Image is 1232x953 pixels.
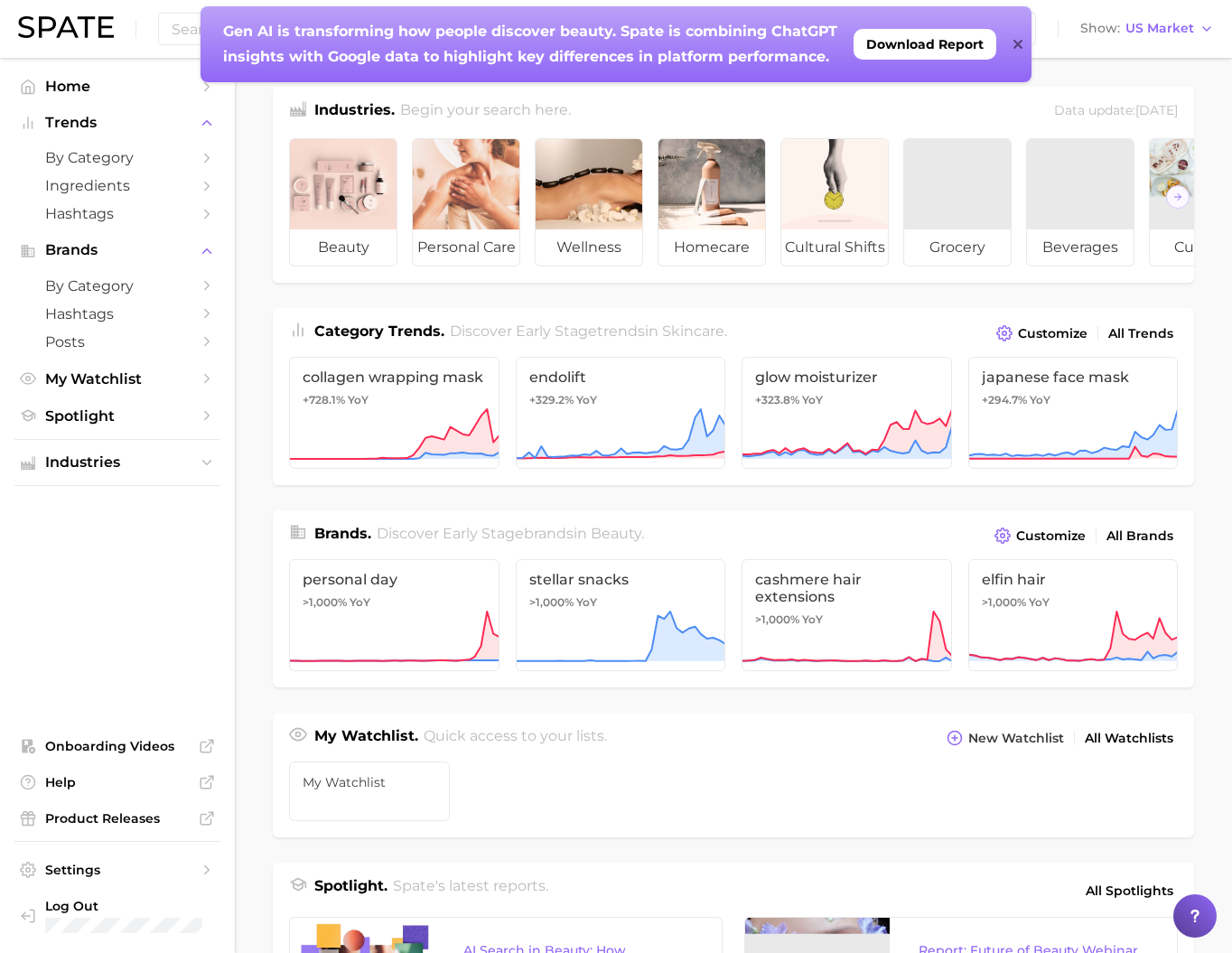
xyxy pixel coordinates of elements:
a: Hashtags [14,300,220,328]
a: by Category [14,272,220,300]
h2: Quick access to your lists. [424,725,607,751]
h2: Spate's latest reports. [393,875,548,906]
span: YoY [576,393,597,407]
button: Industries [14,449,220,476]
h1: Spotlight. [314,875,387,906]
span: All Brands [1106,528,1173,544]
span: +294.7% [982,393,1027,406]
a: Posts [14,328,220,356]
a: Log out. Currently logged in with e-mail doyeon@spate.nyc. [14,892,220,939]
a: cultural shifts [780,138,889,266]
span: Settings [45,862,190,878]
button: Scroll Right [1166,185,1190,209]
span: Help [45,774,190,790]
a: homecare [658,138,766,266]
h2: Begin your search here. [400,99,571,124]
span: YoY [576,595,597,610]
span: YoY [348,393,369,407]
a: beverages [1026,138,1134,266]
span: Brands . [314,525,371,542]
a: wellness [535,138,643,266]
span: +728.1% [303,393,345,406]
button: Customize [992,321,1092,346]
a: Hashtags [14,200,220,228]
span: by Category [45,277,190,294]
a: Help [14,769,220,796]
a: elfin hair>1,000% YoY [968,559,1179,671]
span: YoY [802,612,823,627]
a: glow moisturizer+323.8% YoY [742,357,952,469]
span: >1,000% [982,595,1026,609]
span: Category Trends . [314,322,444,340]
span: skincare [662,322,724,340]
span: >1,000% [529,595,574,609]
a: Spotlight [14,402,220,430]
a: Product Releases [14,805,220,832]
span: New Watchlist [968,731,1064,746]
span: Product Releases [45,810,190,827]
a: beauty [289,138,397,266]
a: All Spotlights [1081,875,1178,906]
h1: Industries. [314,99,395,124]
span: beauty [290,229,397,266]
a: personal day>1,000% YoY [289,559,499,671]
span: japanese face mask [982,369,1165,386]
span: stellar snacks [529,571,713,588]
span: US Market [1125,23,1194,33]
a: by Category [14,144,220,172]
a: cashmere hair extensions>1,000% YoY [742,559,952,671]
span: All Spotlights [1086,880,1173,902]
span: Home [45,78,190,95]
span: All Trends [1108,326,1173,341]
span: endolift [529,369,713,386]
a: Settings [14,856,220,883]
span: Discover Early Stage brands in . [377,525,644,542]
a: personal care [412,138,520,266]
span: glow moisturizer [755,369,938,386]
a: My Watchlist [14,365,220,393]
span: grocery [904,229,1011,266]
span: wellness [536,229,642,266]
a: All Trends [1104,322,1178,346]
button: Customize [990,523,1090,548]
a: collagen wrapping mask+728.1% YoY [289,357,499,469]
input: Search here for a brand, industry, or ingredient [170,14,953,44]
span: cultural shifts [781,229,888,266]
span: Hashtags [45,305,190,322]
span: beauty [591,525,641,542]
span: cashmere hair extensions [755,571,938,605]
span: Customize [1016,528,1086,544]
span: by Category [45,149,190,166]
span: My Watchlist [45,370,190,388]
span: elfin hair [982,571,1165,588]
span: Industries [45,454,190,471]
span: Trends [45,115,190,131]
a: endolift+329.2% YoY [516,357,726,469]
span: homecare [658,229,765,266]
span: Posts [45,333,190,350]
button: Brands [14,237,220,264]
span: Ingredients [45,177,190,194]
a: Onboarding Videos [14,733,220,760]
span: YoY [1029,595,1050,610]
span: Show [1080,23,1120,33]
a: All Brands [1102,524,1178,548]
button: New Watchlist [942,725,1069,751]
span: +323.8% [755,393,799,406]
span: YoY [1030,393,1050,407]
span: >1,000% [303,595,347,609]
h1: My Watchlist. [314,725,418,751]
a: All Watchlists [1080,726,1178,751]
a: grocery [903,138,1012,266]
a: Ingredients [14,172,220,200]
span: Discover Early Stage trends in . [450,322,727,340]
span: collagen wrapping mask [303,369,486,386]
span: All Watchlists [1085,731,1173,746]
span: Log Out [45,898,206,914]
span: Brands [45,242,190,258]
span: personal care [413,229,519,266]
span: YoY [802,393,823,407]
button: ShowUS Market [1076,17,1218,41]
span: beverages [1027,229,1134,266]
a: Home [14,72,220,100]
